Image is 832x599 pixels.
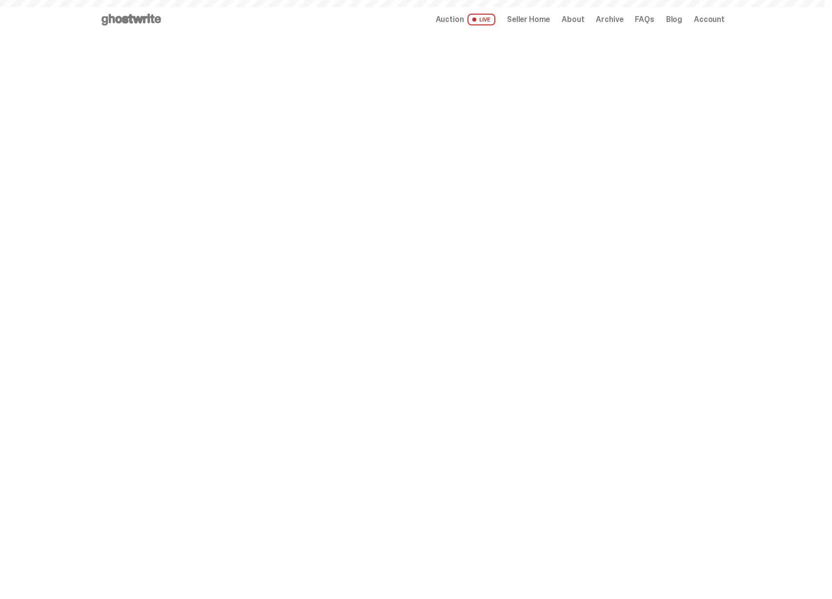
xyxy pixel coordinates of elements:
[694,16,725,23] a: Account
[507,16,550,23] a: Seller Home
[596,16,623,23] a: Archive
[436,16,464,23] span: Auction
[467,14,495,25] span: LIVE
[436,14,495,25] a: Auction LIVE
[635,16,654,23] a: FAQs
[562,16,584,23] a: About
[666,16,682,23] a: Blog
